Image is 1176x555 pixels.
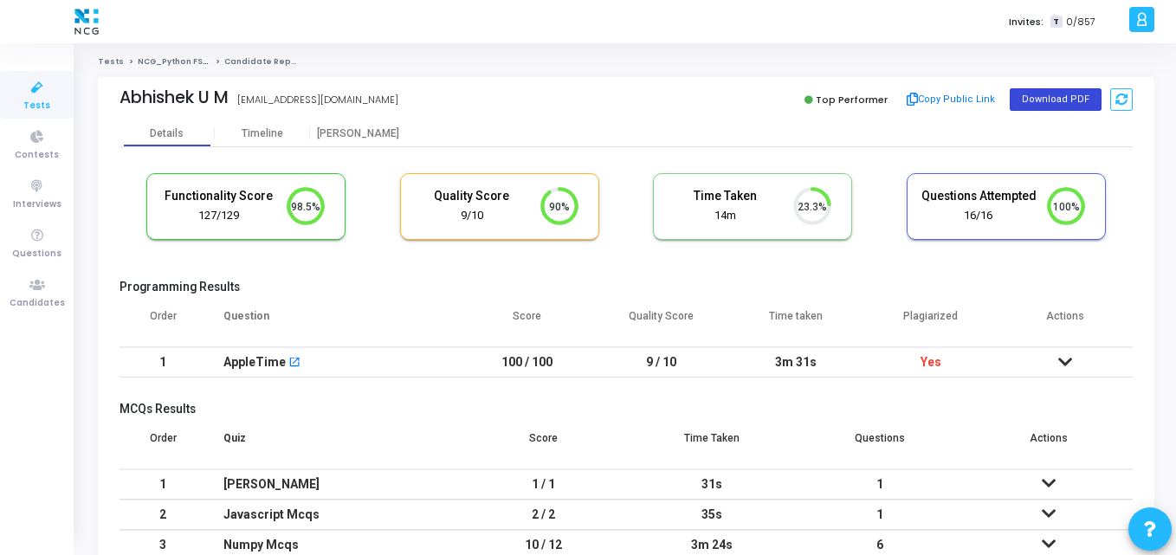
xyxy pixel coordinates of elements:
a: Tests [98,56,124,67]
div: 9/10 [414,208,530,224]
div: 31s [645,470,779,499]
h5: Time Taken [667,189,783,203]
div: [EMAIL_ADDRESS][DOMAIN_NAME] [237,93,398,107]
span: Interviews [13,197,61,212]
th: Questions [796,421,964,469]
th: Time taken [729,299,864,347]
h5: Functionality Score [160,189,276,203]
th: Score [460,421,628,469]
td: 2 [120,500,206,530]
td: 1 [796,500,964,530]
div: [PERSON_NAME] [223,470,443,499]
label: Invites: [1009,15,1044,29]
td: 1 [120,469,206,500]
th: Quality Score [594,299,729,347]
span: Candidates [10,296,65,311]
button: Copy Public Link [901,87,1001,113]
td: 9 / 10 [594,347,729,378]
td: 100 / 100 [460,347,595,378]
th: Order [120,299,206,347]
div: [PERSON_NAME] [310,127,405,140]
th: Quiz [206,421,460,469]
button: Download PDF [1010,88,1102,111]
div: Abhishek U M [120,87,229,107]
th: Question [206,299,460,347]
div: 16/16 [921,208,1037,224]
div: Javascript Mcqs [223,500,443,529]
span: Contests [15,148,59,163]
td: 1 [120,347,206,378]
h5: Quality Score [414,189,530,203]
a: NCG_Python FS_Developer_2025 [138,56,283,67]
div: 127/129 [160,208,276,224]
img: logo [70,4,103,39]
h5: Questions Attempted [921,189,1037,203]
span: T [1050,16,1062,29]
span: Questions [12,247,61,261]
span: Tests [23,99,50,113]
th: Order [120,421,206,469]
nav: breadcrumb [98,56,1154,68]
td: 2 / 2 [460,500,628,530]
th: Actions [998,299,1134,347]
th: Plagiarized [863,299,998,347]
th: Actions [965,421,1133,469]
div: 14m [667,208,783,224]
h5: MCQs Results [120,402,1133,416]
td: 3m 31s [729,347,864,378]
h5: Programming Results [120,280,1133,294]
span: Top Performer [816,93,888,106]
span: Candidate Report [224,56,304,67]
td: 1 [796,469,964,500]
div: Details [150,127,184,140]
td: 1 / 1 [460,469,628,500]
div: 35s [645,500,779,529]
span: Yes [921,355,941,369]
div: Timeline [242,127,283,140]
th: Score [460,299,595,347]
th: Time Taken [628,421,796,469]
mat-icon: open_in_new [288,358,300,370]
div: AppleTime [223,348,286,377]
span: 0/857 [1066,15,1095,29]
